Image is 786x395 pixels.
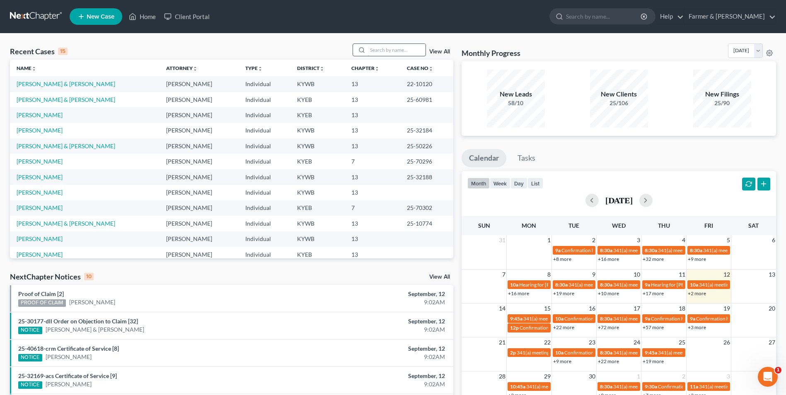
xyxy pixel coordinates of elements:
a: Chapterunfold_more [351,65,380,71]
span: 341(a) meeting for [PERSON_NAME] [658,247,738,253]
span: 6 [771,235,776,245]
a: [PERSON_NAME] [17,173,63,181]
div: New Filings [693,89,751,99]
td: 25-32188 [400,169,453,185]
a: +2 more [688,290,706,296]
td: [PERSON_NAME] [160,154,239,169]
span: 3 [726,371,731,381]
a: +72 more [598,324,619,330]
i: unfold_more [258,66,263,71]
td: Individual [239,76,291,92]
td: 13 [345,123,400,138]
td: 13 [345,76,400,92]
span: 341(a) meeting for [PERSON_NAME] [613,383,693,390]
span: 9 [591,270,596,279]
span: 9a [690,316,695,322]
span: 25 [678,337,686,347]
td: 22-10120 [400,76,453,92]
span: 341(a) meeting for [PERSON_NAME] [523,316,603,322]
a: +3 more [688,324,706,330]
a: Tasks [510,149,543,167]
a: [PERSON_NAME] [17,189,63,196]
td: Individual [239,185,291,200]
a: +22 more [553,324,574,330]
h2: [DATE] [605,196,633,205]
span: 10:45a [510,383,525,390]
div: 9:02AM [308,380,445,388]
td: 7 [345,200,400,216]
span: 10a [510,282,518,288]
td: [PERSON_NAME] [160,138,239,154]
td: [PERSON_NAME] [160,107,239,123]
td: 13 [345,138,400,154]
a: Farmer & [PERSON_NAME] [684,9,776,24]
span: Confirmation hearing for [PERSON_NAME] & [PERSON_NAME] [520,325,658,331]
span: 9:45a [645,349,657,356]
a: [PERSON_NAME] & [PERSON_NAME] [17,80,115,87]
td: KYEB [290,247,345,262]
span: Wed [612,222,626,229]
input: Search by name... [368,44,426,56]
div: New Clients [590,89,648,99]
td: 13 [345,107,400,123]
td: Individual [239,200,291,216]
a: [PERSON_NAME] & [PERSON_NAME] [17,142,115,149]
span: Hearing for [PERSON_NAME] & [PERSON_NAME] [519,282,628,288]
a: 25-32169-acs Certificate of Service [9] [18,372,117,379]
a: Nameunfold_more [17,65,36,71]
a: [PERSON_NAME] & [PERSON_NAME] [17,220,115,227]
a: [PERSON_NAME] [17,127,63,134]
span: 8:30a [600,247,612,253]
span: Mon [522,222,536,229]
a: +19 more [553,290,574,296]
a: Case Nounfold_more [407,65,433,71]
td: KYWB [290,169,345,185]
span: 5 [726,235,731,245]
span: 26 [723,337,731,347]
span: 10 [633,270,641,279]
div: NOTICE [18,381,42,389]
td: KYWB [290,185,345,200]
span: 30 [588,371,596,381]
td: Individual [239,107,291,123]
td: Individual [239,169,291,185]
i: unfold_more [375,66,380,71]
div: NOTICE [18,327,42,334]
a: Calendar [462,149,506,167]
span: 23 [588,337,596,347]
span: 7 [501,270,506,279]
td: [PERSON_NAME] [160,200,239,216]
iframe: Intercom live chat [758,367,778,387]
div: 25/106 [590,99,648,107]
a: +16 more [598,256,619,262]
span: 2 [681,371,686,381]
span: 18 [678,303,686,313]
div: 9:02AM [308,298,445,306]
a: 25-40618-crm Certificate of Service [8] [18,345,119,352]
td: KYEB [290,154,345,169]
div: 15 [58,48,68,55]
span: Confirmation hearing for [PERSON_NAME] [651,316,745,322]
a: [PERSON_NAME] & [PERSON_NAME] [17,96,115,103]
h3: Monthly Progress [462,48,520,58]
td: KYWB [290,231,345,247]
span: Confirmation hearing for [PERSON_NAME] [564,316,658,322]
a: [PERSON_NAME] [17,204,63,211]
a: [PERSON_NAME] & [PERSON_NAME] [46,325,144,334]
button: month [467,178,490,189]
td: Individual [239,154,291,169]
td: 25-60981 [400,92,453,107]
td: Individual [239,216,291,231]
td: [PERSON_NAME] [160,92,239,107]
td: [PERSON_NAME] [160,231,239,247]
span: 341(a) meeting for [PERSON_NAME] & [PERSON_NAME] [613,316,737,322]
button: week [490,178,510,189]
a: Proof of Claim [2] [18,290,64,297]
span: 8:30a [600,349,612,356]
button: day [510,178,527,189]
td: KYWB [290,123,345,138]
a: [PERSON_NAME] [17,158,63,165]
td: 13 [345,169,400,185]
span: 14 [498,303,506,313]
td: 13 [345,216,400,231]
